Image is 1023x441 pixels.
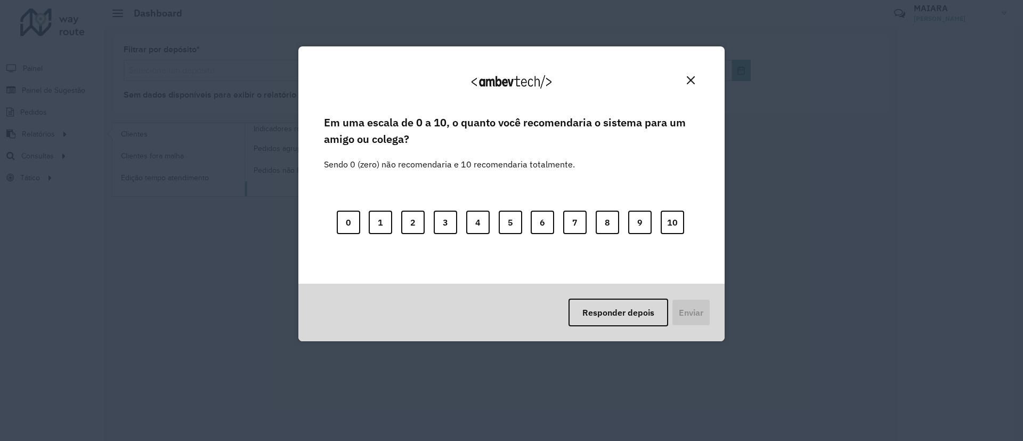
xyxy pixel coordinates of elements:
button: 6 [531,211,554,234]
button: 4 [466,211,490,234]
label: Sendo 0 (zero) não recomendaria e 10 recomendaria totalmente. [324,145,575,171]
button: 10 [661,211,684,234]
button: 2 [401,211,425,234]
label: Em uma escala de 0 a 10, o quanto você recomendaria o sistema para um amigo ou colega? [324,115,699,147]
img: Logo Ambevtech [472,75,551,89]
button: 5 [499,211,522,234]
button: Close [683,72,699,89]
button: 9 [628,211,652,234]
button: 0 [337,211,360,234]
button: 1 [369,211,392,234]
img: Close [687,76,695,84]
button: 8 [596,211,619,234]
button: 3 [434,211,457,234]
button: Responder depois [569,299,668,326]
button: 7 [563,211,587,234]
